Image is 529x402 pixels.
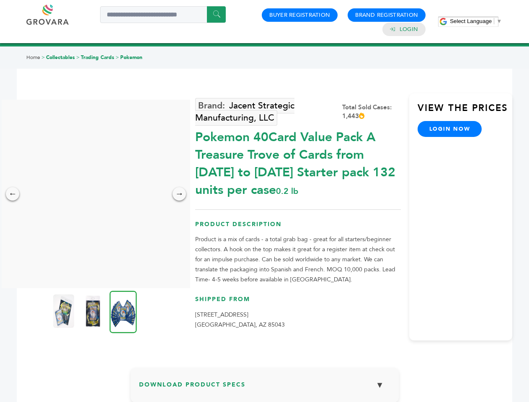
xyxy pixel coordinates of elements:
[400,26,418,33] a: Login
[369,376,390,394] button: ▼
[110,291,137,333] img: Pokemon 40-Card Value Pack – A Treasure Trove of Cards from 1996 to 2024 - Starter pack! 132 unit...
[276,186,298,197] span: 0.2 lb
[46,54,75,61] a: Collectables
[195,310,401,330] p: [STREET_ADDRESS] [GEOGRAPHIC_DATA], AZ 85043
[342,103,401,121] div: Total Sold Cases: 1,443
[450,18,502,24] a: Select Language​
[195,295,401,310] h3: Shipped From
[6,187,19,201] div: ←
[120,54,142,61] a: Pokemon
[81,54,114,61] a: Trading Cards
[53,294,74,328] img: Pokemon 40-Card Value Pack – A Treasure Trove of Cards from 1996 to 2024 - Starter pack! 132 unit...
[418,121,482,137] a: login now
[195,124,401,199] div: Pokemon 40Card Value Pack A Treasure Trove of Cards from [DATE] to [DATE] Starter pack 132 units ...
[139,376,390,400] h3: Download Product Specs
[83,294,103,328] img: Pokemon 40-Card Value Pack – A Treasure Trove of Cards from 1996 to 2024 - Starter pack! 132 unit...
[195,220,401,235] h3: Product Description
[450,18,492,24] span: Select Language
[100,6,226,23] input: Search a product or brand...
[195,234,401,285] p: Product is a mix of cards - a total grab bag - great for all starters/beginner collectors. A hook...
[116,54,119,61] span: >
[26,54,40,61] a: Home
[355,11,418,19] a: Brand Registration
[173,187,186,201] div: →
[195,98,294,126] a: Jacent Strategic Manufacturing, LLC
[496,18,502,24] span: ▼
[269,11,330,19] a: Buyer Registration
[41,54,45,61] span: >
[418,102,512,121] h3: View the Prices
[76,54,80,61] span: >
